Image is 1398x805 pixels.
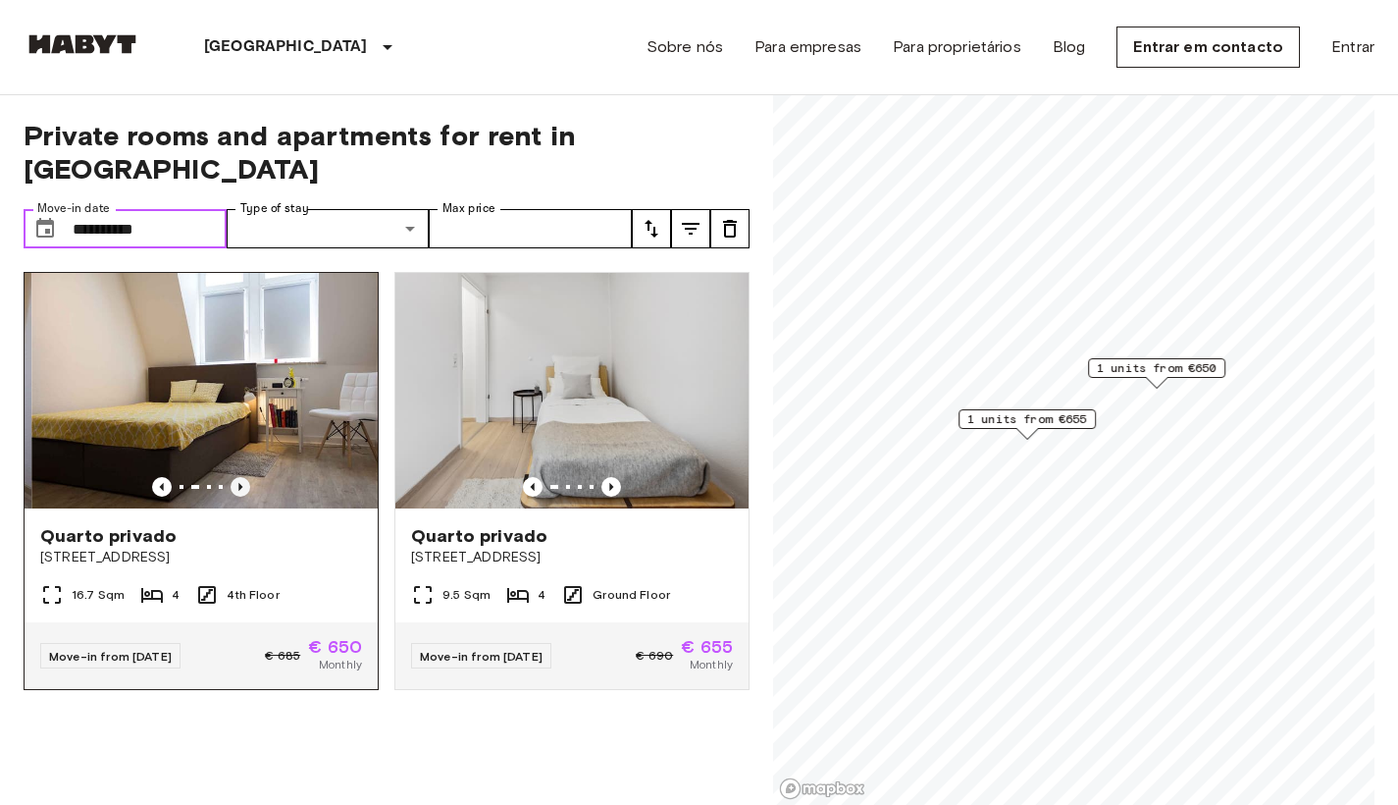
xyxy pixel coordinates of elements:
span: Monthly [319,656,362,673]
button: tune [671,209,710,248]
span: 1 units from €650 [1097,359,1217,377]
img: Marketing picture of unit DE-04-070-020-02 [395,273,749,509]
span: 4th Floor [227,586,279,604]
span: Monthly [690,656,733,673]
span: 9.5 Sqm [442,586,491,604]
span: 4 [538,586,545,604]
span: [STREET_ADDRESS] [40,548,362,567]
span: Move-in from [DATE] [49,649,172,664]
span: Quarto privado [40,524,177,548]
span: Quarto privado [411,524,547,548]
span: € 650 [308,638,362,656]
div: Map marker [958,409,1096,440]
a: Blog [1053,35,1086,59]
a: Marketing picture of unit DE-04-070-020-02Previous imagePrevious imageQuarto privado[STREET_ADDRE... [394,272,750,690]
label: Type of stay [240,200,309,217]
p: [GEOGRAPHIC_DATA] [204,35,368,59]
span: 1 units from €655 [967,410,1087,428]
a: Entrar em contacto [1116,27,1300,68]
span: € 690 [636,647,673,665]
button: Previous image [523,477,543,497]
span: € 655 [681,638,733,656]
label: Move-in date [37,200,110,217]
button: Previous image [231,477,250,497]
img: Marketing picture of unit DE-04-013-001-01HF [31,273,385,509]
a: Sobre nós [647,35,723,59]
span: Ground Floor [593,586,670,604]
span: € 685 [265,647,300,665]
button: Previous image [601,477,621,497]
span: [STREET_ADDRESS] [411,548,733,567]
span: Private rooms and apartments for rent in [GEOGRAPHIC_DATA] [24,119,750,186]
span: 4 [172,586,180,604]
label: Max price [442,200,495,217]
span: 16.7 Sqm [72,586,125,604]
button: tune [710,209,750,248]
a: Para empresas [754,35,861,59]
a: Mapbox logo [779,778,865,800]
a: Marketing picture of unit DE-04-013-001-01HFMarketing picture of unit DE-04-013-001-01HFPrevious ... [24,272,379,690]
span: Move-in from [DATE] [420,649,543,664]
a: Para proprietários [893,35,1021,59]
button: Previous image [152,477,172,497]
a: Entrar [1331,35,1374,59]
div: Map marker [1088,358,1225,389]
button: tune [632,209,671,248]
img: Habyt [24,34,141,54]
button: Choose date, selected date is 1 Oct 2025 [26,209,65,248]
